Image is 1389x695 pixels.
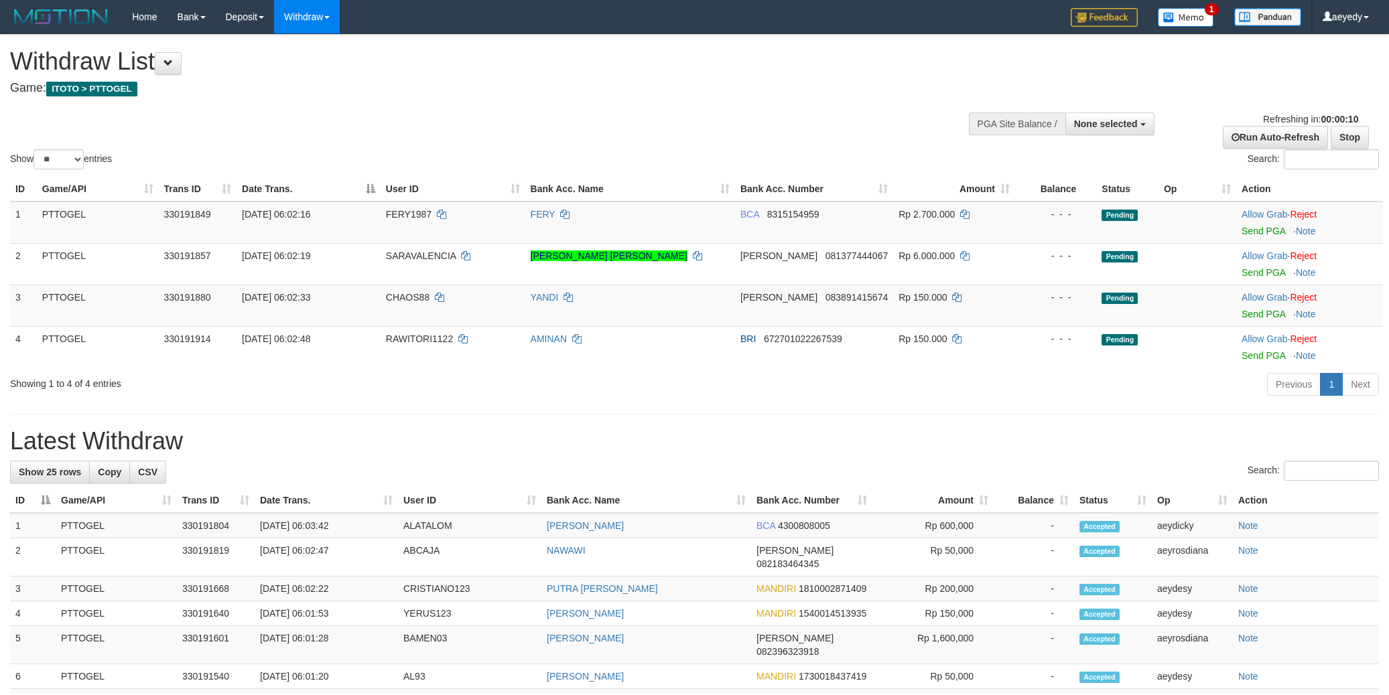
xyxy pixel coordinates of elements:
span: [PERSON_NAME] [756,545,834,556]
th: Date Trans.: activate to sort column ascending [255,488,398,513]
td: - [994,664,1074,689]
span: Rp 150.000 [899,292,947,303]
a: [PERSON_NAME] [547,520,624,531]
span: Copy 082396323918 to clipboard [756,646,819,657]
div: Showing 1 to 4 of 4 entries [10,372,569,390]
label: Search: [1248,461,1379,481]
span: · [1242,250,1290,261]
span: SARAVALENCIA [386,250,456,261]
a: Allow Grab [1242,333,1287,344]
th: User ID: activate to sort column ascending [381,177,525,202]
span: Copy 1810002871409 to clipboard [799,583,866,594]
th: ID: activate to sort column descending [10,488,56,513]
th: Date Trans.: activate to sort column descending [237,177,381,202]
button: None selected [1065,112,1154,135]
td: aeydesy [1152,601,1233,626]
span: ITOTO > PTTOGEL [46,82,137,96]
div: - - - [1020,208,1092,221]
th: Bank Acc. Name: activate to sort column ascending [541,488,751,513]
th: Bank Acc. Name: activate to sort column ascending [525,177,735,202]
span: Copy 672701022267539 to clipboard [764,333,842,344]
span: MANDIRI [756,608,796,619]
td: [DATE] 06:01:20 [255,664,398,689]
td: Rp 600,000 [872,513,994,538]
th: Game/API: activate to sort column ascending [56,488,177,513]
td: aeyrosdiana [1152,538,1233,576]
span: Copy 1730018437419 to clipboard [799,671,866,682]
div: - - - [1020,291,1092,304]
span: [DATE] 06:02:16 [242,209,310,220]
span: 1 [1205,3,1219,15]
td: · [1236,202,1383,244]
span: 330191914 [164,333,211,344]
td: [DATE] 06:02:22 [255,576,398,601]
a: [PERSON_NAME] [547,671,624,682]
th: Trans ID: activate to sort column ascending [177,488,255,513]
td: 330191601 [177,626,255,664]
span: [DATE] 06:02:19 [242,250,310,261]
span: [PERSON_NAME] [756,633,834,643]
th: Bank Acc. Number: activate to sort column ascending [751,488,872,513]
span: Pending [1102,293,1138,304]
span: BCA [756,520,775,531]
td: · [1236,243,1383,285]
td: 5 [10,626,56,664]
a: [PERSON_NAME] [547,608,624,619]
td: AL93 [398,664,541,689]
span: MANDIRI [756,671,796,682]
div: - - - [1020,332,1092,345]
span: CSV [138,467,157,477]
td: aeydesy [1152,576,1233,601]
h1: Withdraw List [10,48,913,75]
th: Balance: activate to sort column ascending [994,488,1074,513]
td: 1 [10,202,37,244]
span: CHAOS88 [386,292,429,303]
td: PTTOGEL [56,576,177,601]
td: [DATE] 06:01:53 [255,601,398,626]
th: Action [1233,488,1379,513]
td: [DATE] 06:03:42 [255,513,398,538]
td: 6 [10,664,56,689]
a: Note [1296,309,1316,319]
td: · [1236,285,1383,326]
td: Rp 50,000 [872,538,994,576]
a: FERY [531,209,555,220]
td: PTTOGEL [37,326,159,368]
a: Send PGA [1242,267,1285,278]
td: Rp 1,600,000 [872,626,994,664]
input: Search: [1284,461,1379,481]
a: Allow Grab [1242,292,1287,303]
td: 330191640 [177,601,255,626]
span: [DATE] 06:02:48 [242,333,310,344]
td: PTTOGEL [37,285,159,326]
td: PTTOGEL [56,538,177,576]
a: CSV [129,461,166,483]
span: RAWITORI1122 [386,333,453,344]
a: Note [1238,608,1258,619]
span: Rp 150.000 [899,333,947,344]
a: Note [1238,520,1258,531]
td: PTTOGEL [56,626,177,664]
th: Action [1236,177,1383,202]
a: Next [1342,373,1379,396]
span: BCA [740,209,759,220]
span: Copy 083891415674 to clipboard [825,292,888,303]
td: PTTOGEL [56,664,177,689]
td: aeyrosdiana [1152,626,1233,664]
td: PTTOGEL [37,243,159,285]
td: - [994,576,1074,601]
span: Rp 6.000.000 [899,250,955,261]
span: · [1242,209,1290,220]
span: Accepted [1079,609,1120,620]
td: 4 [10,326,37,368]
a: Note [1296,226,1316,236]
label: Show entries [10,149,112,169]
label: Search: [1248,149,1379,169]
a: [PERSON_NAME] [PERSON_NAME] [531,250,687,261]
a: Send PGA [1242,226,1285,236]
td: - [994,513,1074,538]
span: Copy 1540014513935 to clipboard [799,608,866,619]
td: CRISTIANO123 [398,576,541,601]
th: Amount: activate to sort column ascending [893,177,1015,202]
a: AMINAN [531,333,567,344]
